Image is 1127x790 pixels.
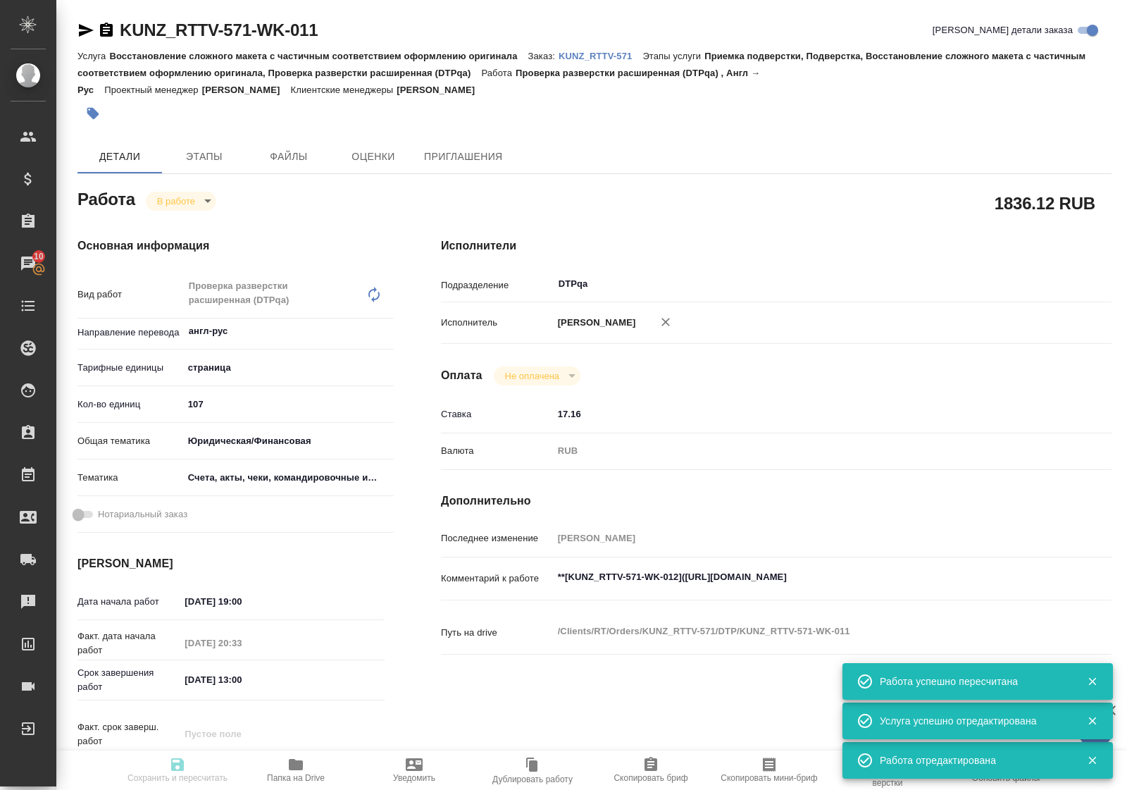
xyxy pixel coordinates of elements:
[553,404,1056,424] input: ✎ Введи что-нибудь
[77,629,180,658] p: Факт. дата начала работ
[118,751,237,790] button: Сохранить и пересчитать
[25,249,52,264] span: 10
[441,237,1112,254] h4: Исполнители
[386,330,389,333] button: Open
[77,666,180,694] p: Срок завершения работ
[180,591,303,612] input: ✎ Введи что-нибудь
[340,148,407,166] span: Оценки
[501,370,563,382] button: Не оплачена
[255,148,323,166] span: Файлы
[267,773,325,783] span: Папка на Drive
[441,407,553,421] p: Ставка
[77,555,385,572] h4: [PERSON_NAME]
[553,528,1056,548] input: Пустое поле
[553,439,1056,463] div: RUB
[104,85,201,95] p: Проектный менеджер
[441,531,553,545] p: Последнее изменение
[441,444,553,458] p: Валюта
[4,246,53,281] a: 10
[933,23,1073,37] span: [PERSON_NAME] детали заказа
[492,774,573,784] span: Дублировать работу
[98,22,115,39] button: Скопировать ссылку
[494,366,580,385] div: В работе
[553,565,1056,589] textarea: **[KUNZ_RTTV-571-WK-012]([URL][DOMAIN_NAME]
[146,192,216,211] div: В работе
[127,773,228,783] span: Сохранить и пересчитать
[1078,754,1107,767] button: Закрыть
[1078,675,1107,688] button: Закрыть
[180,669,303,690] input: ✎ Введи что-нибудь
[441,493,1112,510] h4: Дополнительно
[837,768,938,788] span: Ссылка на инструкции верстки
[473,751,592,790] button: Дублировать работу
[77,720,180,748] p: Факт. срок заверш. работ
[77,185,135,211] h2: Работа
[237,751,355,790] button: Папка на Drive
[291,85,397,95] p: Клиентские менеджеры
[441,316,553,330] p: Исполнитель
[98,507,187,521] span: Нотариальный заказ
[721,773,817,783] span: Скопировать мини-бриф
[880,714,1066,728] div: Услуга успешно отредактирована
[1078,715,1107,727] button: Закрыть
[441,367,482,384] h4: Оплата
[393,773,435,783] span: Уведомить
[202,85,291,95] p: [PERSON_NAME]
[1048,283,1051,285] button: Open
[441,626,553,640] p: Путь на drive
[183,394,394,414] input: ✎ Введи что-нибудь
[592,751,710,790] button: Скопировать бриф
[86,148,154,166] span: Детали
[642,51,704,61] p: Этапы услуги
[528,51,559,61] p: Заказ:
[880,753,1066,767] div: Работа отредактирована
[710,751,828,790] button: Скопировать мини-бриф
[183,466,394,490] div: Счета, акты, чеки, командировочные и таможенные документы
[120,20,318,39] a: KUNZ_RTTV-571-WK-011
[77,326,183,340] p: Направление перевода
[559,51,642,61] p: KUNZ_RTTV-571
[77,51,109,61] p: Услуга
[650,307,681,338] button: Удалить исполнителя
[77,471,183,485] p: Тематика
[614,773,687,783] span: Скопировать бриф
[77,595,180,609] p: Дата начала работ
[109,51,528,61] p: Восстановление сложного макета с частичным соответствием оформлению оригинала
[170,148,238,166] span: Этапы
[481,68,516,78] p: Работа
[553,619,1056,643] textarea: /Clients/RT/Orders/KUNZ_RTTV-571/DTP/KUNZ_RTTV-571-WK-011
[77,22,94,39] button: Скопировать ссылку для ЯМессенджера
[183,429,394,453] div: Юридическая/Финансовая
[77,98,108,129] button: Добавить тэг
[77,361,183,375] p: Тарифные единицы
[441,572,553,586] p: Комментарий к работе
[153,195,199,207] button: В работе
[828,751,947,790] button: Ссылка на инструкции верстки
[180,633,303,653] input: Пустое поле
[355,751,473,790] button: Уведомить
[995,191,1095,215] h2: 1836.12 RUB
[77,237,385,254] h4: Основная информация
[397,85,485,95] p: [PERSON_NAME]
[880,674,1066,689] div: Работа успешно пересчитана
[559,49,642,61] a: KUNZ_RTTV-571
[77,434,183,448] p: Общая тематика
[553,316,636,330] p: [PERSON_NAME]
[424,148,503,166] span: Приглашения
[77,288,183,302] p: Вид работ
[180,724,303,744] input: Пустое поле
[183,356,394,380] div: страница
[77,397,183,412] p: Кол-во единиц
[441,278,553,292] p: Подразделение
